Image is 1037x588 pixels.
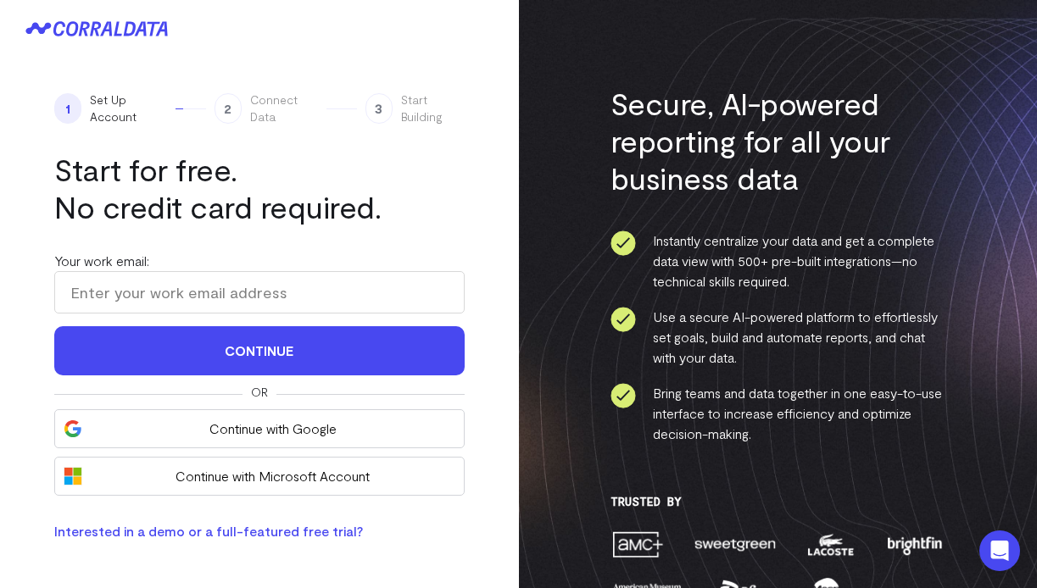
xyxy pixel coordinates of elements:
[610,495,945,508] h3: Trusted By
[250,92,318,125] span: Connect Data
[54,409,465,448] button: Continue with Google
[90,92,167,125] span: Set Up Account
[610,383,945,444] li: Bring teams and data together in one easy-to-use interface to increase efficiency and optimize de...
[610,307,945,368] li: Use a secure AI-powered platform to effortlessly set goals, build and automate reports, and chat ...
[610,230,945,291] li: Instantly centralize your data and get a complete data view with 500+ pre-built integrations—no t...
[54,326,465,375] button: Continue
[54,151,465,225] h1: Start for free. No credit card required.
[251,384,268,401] span: Or
[91,466,454,486] span: Continue with Microsoft Account
[401,92,465,125] span: Start Building
[54,523,363,539] a: Interested in a demo or a full-featured free trial?
[91,419,454,439] span: Continue with Google
[979,530,1020,571] div: Open Intercom Messenger
[610,85,945,197] h3: Secure, AI-powered reporting for all your business data
[54,93,81,124] span: 1
[54,252,149,269] label: Your work email:
[54,457,465,496] button: Continue with Microsoft Account
[54,271,465,313] input: Enter your work email address
[365,93,393,124] span: 3
[215,93,242,124] span: 2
